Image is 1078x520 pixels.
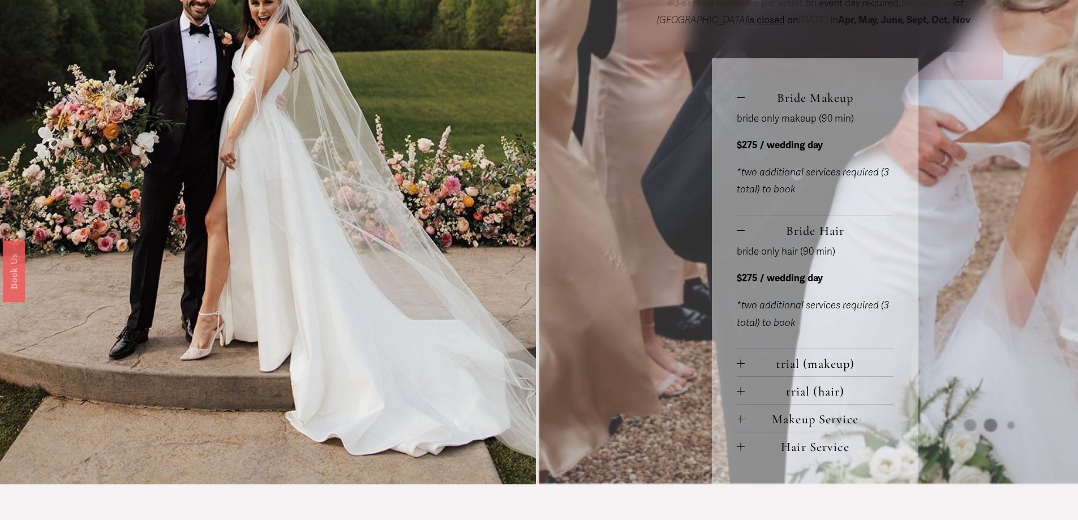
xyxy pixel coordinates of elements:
[737,243,894,261] p: bride only hair (90 min)
[737,299,889,329] em: *two additional services required (3 total) to book
[737,139,823,151] strong: $275 / wedding day
[838,14,970,26] strong: Apr, May, June, Sept, Oct, Nov
[745,90,894,105] span: Bride Makeup
[737,216,894,243] button: Bride Hair
[745,356,894,371] span: trial (makeup)
[737,243,894,349] div: Bride Hair
[745,439,894,454] span: Hair Service
[737,272,823,284] strong: $275 / wedding day
[737,110,894,216] div: Bride Makeup
[737,405,894,432] button: Makeup Service
[748,14,785,26] span: is closed
[737,377,894,404] button: trial (hair)
[828,14,973,26] span: in
[745,411,894,427] span: Makeup Service
[737,432,894,459] button: Hair Service
[737,166,889,196] em: *two additional services required (3 total) to book
[745,384,894,399] span: trial (hair)
[3,240,25,302] a: Book Us
[798,14,828,26] em: [DATE]
[745,223,894,238] span: Bride Hair
[737,110,894,128] p: bride only makeup (90 min)
[737,349,894,376] button: trial (makeup)
[737,83,894,110] button: Bride Makeup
